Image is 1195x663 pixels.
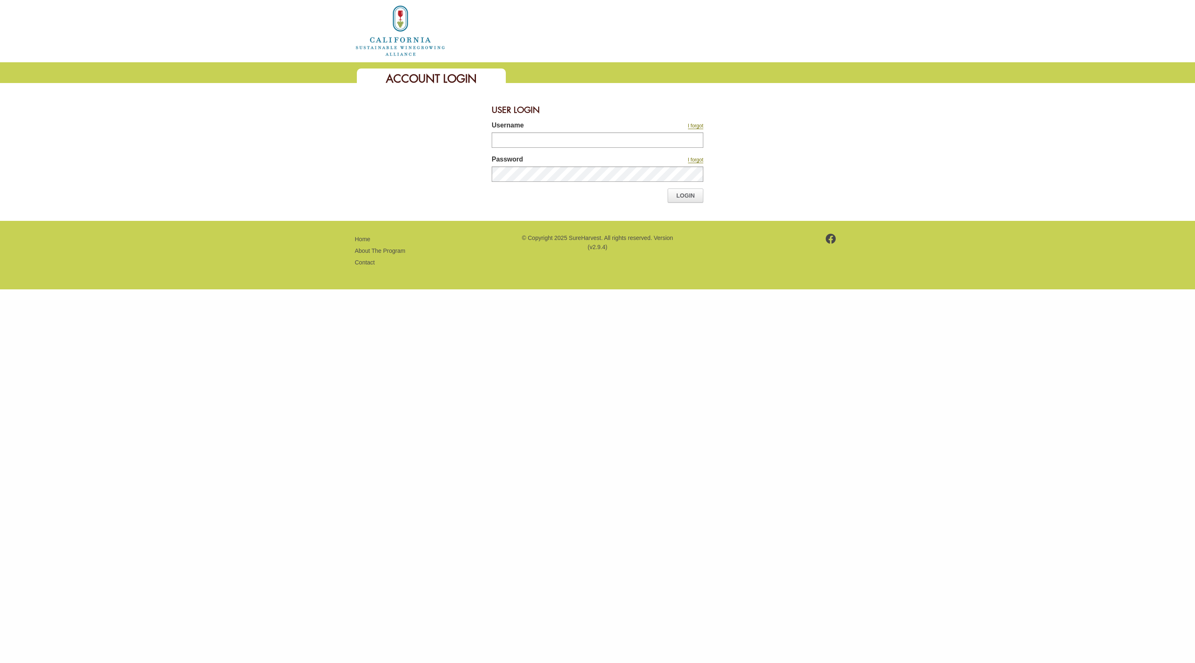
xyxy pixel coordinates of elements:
[386,71,477,86] span: Account Login
[492,120,629,132] label: Username
[688,157,703,163] a: I forgot
[826,234,836,244] img: footer-facebook.png
[355,236,370,242] a: Home
[688,123,703,129] a: I forgot
[521,233,674,252] p: © Copyright 2025 SureHarvest. All rights reserved. Version (v2.9.4)
[355,247,405,254] a: About The Program
[492,100,703,120] div: User Login
[492,154,629,166] label: Password
[355,4,446,57] img: logo_cswa2x.png
[355,27,446,34] a: Home
[355,259,375,266] a: Contact
[668,188,703,203] a: Login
